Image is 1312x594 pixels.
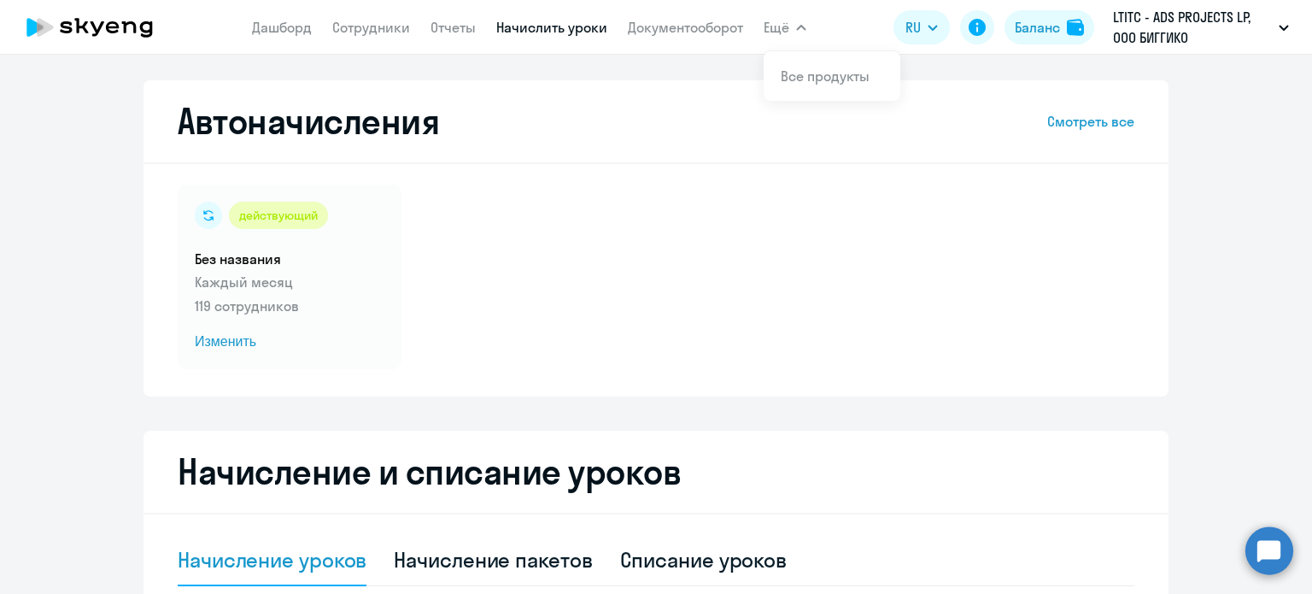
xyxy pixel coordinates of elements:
[620,546,788,573] div: Списание уроков
[195,250,384,268] h5: Без названия
[764,10,806,44] button: Ещё
[628,19,743,36] a: Документооборот
[1004,10,1094,44] button: Балансbalance
[1047,111,1134,132] a: Смотреть все
[178,451,1134,492] h2: Начисление и списание уроков
[905,17,921,38] span: RU
[229,202,328,229] div: действующий
[195,332,384,352] span: Изменить
[195,272,384,292] p: Каждый месяц
[764,17,789,38] span: Ещё
[394,546,592,573] div: Начисление пакетов
[781,68,870,85] a: Все продукты
[893,10,950,44] button: RU
[496,19,607,36] a: Начислить уроки
[195,296,384,316] p: 119 сотрудников
[332,19,410,36] a: Сотрудники
[430,19,476,36] a: Отчеты
[1067,19,1084,36] img: balance
[1015,17,1060,38] div: Баланс
[1113,7,1272,48] p: LTITC - ADS PROJECTS LP, ООО БИГГИКО
[178,546,366,573] div: Начисление уроков
[252,19,312,36] a: Дашборд
[1104,7,1297,48] button: LTITC - ADS PROJECTS LP, ООО БИГГИКО
[178,101,439,142] h2: Автоначисления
